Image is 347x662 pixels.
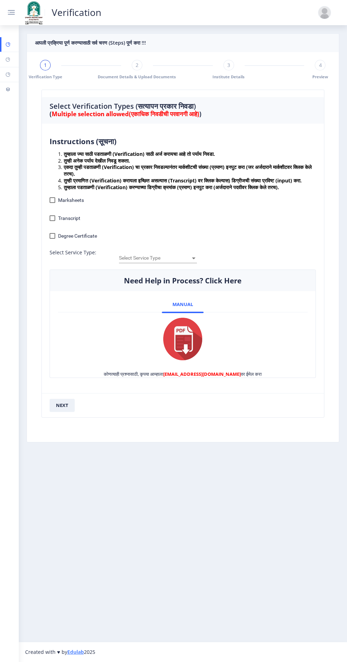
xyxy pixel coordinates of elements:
b: तुम्ही अनेक पर्याय देखील निवडू शकता. [64,157,130,164]
a: Manual [162,296,204,312]
span: Degree Certificate [58,232,97,240]
b: तुम्ही प्रमाणित (Verification) करायला इच्छित असल्यास (Transcript) वर क्लिक केल्यास) डिग्रीजची संख... [64,177,302,184]
button: next [50,399,75,412]
span: Select Service Type [119,255,190,261]
span: Transcript [58,214,80,222]
span: 1 [44,62,47,69]
img: solapur_logo.png [23,0,45,25]
span: 4 [319,62,322,69]
span: Created with ♥ by 2025 [25,649,95,656]
h5: Instructions (सूचना) [50,136,316,147]
span: कोणत्याही प्रश्नासाठी, कृपया आम्हाला वर ईमेल करा [50,371,315,378]
a: Verification [45,9,108,16]
a: Edulab [67,649,84,655]
span: Marksheets [58,196,84,204]
nb-card-header: Select Verification Types (सत्यापन प्रकार निवडा) [42,97,324,124]
span: 2 [136,62,138,69]
h6: ( ) [50,110,316,118]
div: Select Service Type: [44,249,114,270]
nb-card-header: आपली प्रक्रिया पूर्ण करण्यासाठी सर्व चरण (Steps) पूर्ण करा !!! [27,34,339,52]
span: Multiple selection allowed(एकाधिक निवडीची परवानगी आहे) [52,110,199,118]
span: Document Details & Upload Documents [98,74,176,79]
span: Preview [312,74,328,79]
span: Manual [172,302,193,307]
span: Institute Details [212,74,245,79]
b: तुम्हाला ज्या साठी पडताळणी (Verification) साठी अर्ज करायचा आहे तो पर्याय निवडा. [64,151,215,157]
span: 3 [227,62,230,69]
span: [EMAIL_ADDRESS][DOMAIN_NAME] [163,371,241,377]
b: एकदा तुम्ही पडताळणी (Verification) चा प्रकार निवडल्यानंतर मार्कशीटची संख्या (प्रमाण) इनपुट करा (ज... [64,164,312,177]
b: तुम्हाला पडताळणी (Verification) करण्याच्या डिग्रीचा क्रमांक (प्रमाण) इनपुट करा (अर्जदाराने पदवीवर... [64,184,279,191]
span: Verification Type [29,74,62,79]
h5: Need Help in Process? Click Here [58,275,308,286]
img: pdf.png [163,318,202,360]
